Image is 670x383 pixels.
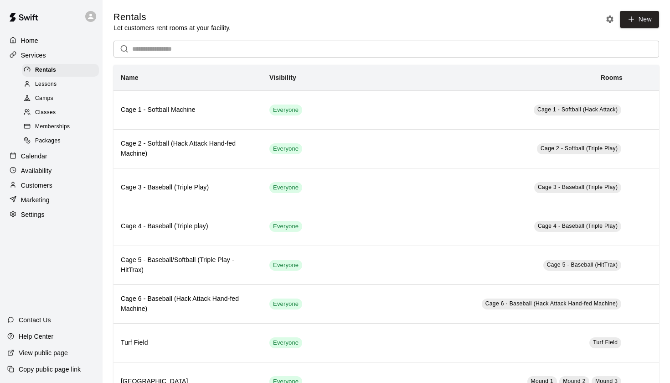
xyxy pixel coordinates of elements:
span: Lessons [35,80,57,89]
div: This service is visible to all of your customers [269,337,302,348]
p: Availability [21,166,52,175]
div: Rentals [22,64,99,77]
span: Everyone [269,145,302,153]
b: Visibility [269,74,296,81]
h5: Rentals [113,11,231,23]
a: Rentals [22,63,103,77]
a: Calendar [7,149,95,163]
h6: Cage 2 - Softball (Hack Attack Hand-fed Machine) [121,139,255,159]
a: Customers [7,178,95,192]
span: Cage 2 - Softball (Triple Play) [541,145,618,152]
a: Lessons [22,77,103,91]
div: This service is visible to all of your customers [269,221,302,232]
span: Everyone [269,184,302,192]
h6: Cage 5 - Baseball/Softball (Triple Play - HitTrax) [121,255,255,275]
span: Camps [35,94,53,103]
span: Cage 3 - Baseball (Triple Play) [538,184,618,190]
span: Everyone [269,222,302,231]
p: Settings [21,210,45,219]
a: Classes [22,106,103,120]
span: Cage 5 - Baseball (HitTrax) [547,262,618,268]
a: Availability [7,164,95,178]
span: Everyone [269,339,302,347]
span: Everyone [269,106,302,115]
div: This service is visible to all of your customers [269,260,302,271]
b: Rooms [601,74,623,81]
p: Contact Us [19,315,51,325]
button: Rental settings [603,12,617,26]
a: Home [7,34,95,47]
span: Cage 4 - Baseball (Triple Play) [538,223,618,229]
span: Cage 1 - Softball (Hack Attack) [537,106,618,113]
span: Classes [35,108,56,117]
div: Memberships [22,121,99,133]
p: Calendar [21,152,47,161]
a: New [620,11,659,28]
p: Help Center [19,332,53,341]
a: Marketing [7,193,95,207]
div: This service is visible to all of your customers [269,299,302,310]
div: Classes [22,106,99,119]
a: Services [7,48,95,62]
span: Memberships [35,122,70,131]
span: Everyone [269,261,302,270]
span: Rentals [35,66,56,75]
span: Turf Field [593,339,618,346]
p: Let customers rent rooms at your facility. [113,23,231,32]
span: Cage 6 - Baseball (Hack Attack Hand-fed Machine) [485,300,618,307]
h6: Cage 3 - Baseball (Triple Play) [121,183,255,193]
p: Customers [21,181,52,190]
div: Camps [22,92,99,105]
b: Name [121,74,139,81]
p: View public page [19,348,68,357]
h6: Cage 6 - Baseball (Hack Attack Hand-fed Machine) [121,294,255,314]
h6: Cage 1 - Softball Machine [121,105,255,115]
div: This service is visible to all of your customers [269,105,302,115]
div: This service is visible to all of your customers [269,182,302,193]
div: Packages [22,135,99,147]
a: Packages [22,134,103,148]
a: Camps [22,92,103,106]
div: This service is visible to all of your customers [269,143,302,154]
h6: Turf Field [121,338,255,348]
div: Lessons [22,78,99,91]
a: Settings [7,208,95,221]
p: Services [21,51,46,60]
p: Home [21,36,38,45]
p: Copy public page link [19,365,81,374]
p: Marketing [21,195,50,205]
span: Everyone [269,300,302,309]
span: Packages [35,136,61,146]
a: Memberships [22,120,103,134]
h6: Cage 4 - Baseball (Triple play) [121,221,255,231]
